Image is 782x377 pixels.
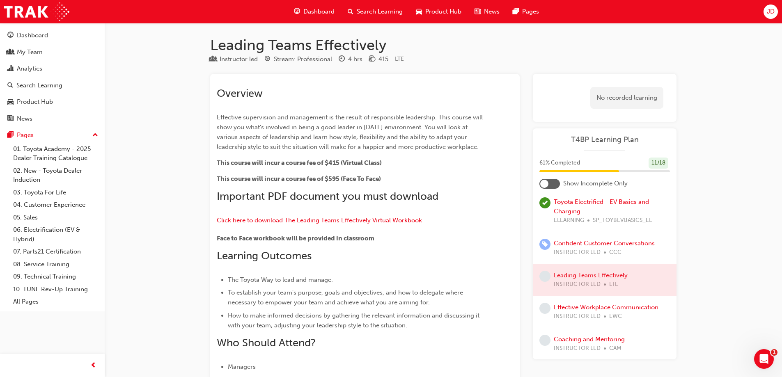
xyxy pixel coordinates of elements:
span: car-icon [416,7,422,17]
span: The Toyota Way to lead and manage. [228,276,333,283]
a: pages-iconPages [506,3,546,20]
span: Show Incomplete Only [563,179,628,188]
a: guage-iconDashboard [287,3,341,20]
a: 10. TUNE Rev-Up Training [10,283,101,296]
a: All Pages [10,295,101,308]
span: INSTRUCTOR LED [554,248,601,257]
span: Product Hub [425,7,461,16]
span: Managers [228,363,256,370]
a: car-iconProduct Hub [409,3,468,20]
div: News [17,114,32,123]
span: chart-icon [7,65,14,73]
a: Effective Workplace Communication [554,304,658,311]
span: Important PDF document you must download [217,190,438,203]
span: Dashboard [303,7,335,16]
span: money-icon [369,56,375,63]
a: news-iconNews [468,3,506,20]
span: news-icon [475,7,481,17]
img: Trak [4,2,69,21]
a: 04. Customer Experience [10,199,101,211]
span: How to make informed decisions by gathering the relevant information and discussing it with your ... [228,312,481,329]
a: News [3,111,101,126]
span: SP_TOYBEVBASICS_EL [593,216,652,225]
div: My Team [17,48,43,57]
div: Price [369,54,388,64]
span: Pages [522,7,539,16]
span: JD [767,7,775,16]
a: 02. New - Toyota Dealer Induction [10,165,101,186]
h1: Leading Teams Effectively [210,36,677,54]
span: EWC [609,312,622,321]
span: pages-icon [513,7,519,17]
a: Coaching and Mentoring [554,336,625,343]
a: 09. Technical Training [10,270,101,283]
div: Product Hub [17,97,53,107]
span: target-icon [264,56,271,63]
span: Who Should Attend? [217,336,316,349]
a: 06. Electrification (EV & Hybrid) [10,224,101,245]
span: pages-icon [7,132,14,139]
a: 01. Toyota Academy - 2025 Dealer Training Catalogue [10,143,101,165]
span: car-icon [7,98,14,106]
span: Face to Face workbook will be provided in classroom [217,235,374,242]
span: Search Learning [357,7,403,16]
span: learningRecordVerb_NONE-icon [539,271,550,282]
div: 4 hrs [348,55,362,64]
a: Search Learning [3,78,101,93]
div: Instructor led [220,55,258,64]
span: learningRecordVerb_ENROLL-icon [539,239,550,250]
iframe: Intercom live chat [754,349,774,369]
span: News [484,7,500,16]
span: Overview [217,87,263,100]
button: DashboardMy TeamAnalyticsSearch LearningProduct HubNews [3,26,101,128]
span: CAM [609,344,621,353]
span: people-icon [7,49,14,56]
span: ELEARNING [554,216,584,225]
a: Product Hub [3,94,101,110]
a: Analytics [3,61,101,76]
a: 03. Toyota For Life [10,186,101,199]
div: Search Learning [16,81,62,90]
span: learningRecordVerb_NONE-icon [539,303,550,314]
a: Click here to download The Leading Teams Effectively Virtual Workbook [217,217,422,224]
a: search-iconSearch Learning [341,3,409,20]
span: search-icon [7,82,13,89]
span: Learning resource code [395,55,404,62]
span: 1 [771,349,777,356]
div: Duration [339,54,362,64]
a: T4BP Learning Plan [539,135,670,144]
div: Dashboard [17,31,48,40]
div: Stream [264,54,332,64]
a: Confident Customer Conversations [554,240,655,247]
span: This course will incur a course fee of $595 (Face To Face) [217,175,381,183]
div: Stream: Professional [274,55,332,64]
span: guage-icon [7,32,14,39]
a: Dashboard [3,28,101,43]
span: up-icon [92,130,98,141]
span: learningResourceType_INSTRUCTOR_LED-icon [210,56,216,63]
div: Pages [17,130,34,140]
span: prev-icon [90,361,96,371]
a: 05. Sales [10,211,101,224]
span: learningRecordVerb_NONE-icon [539,335,550,346]
button: Pages [3,128,101,143]
a: 08. Service Training [10,258,101,271]
span: guage-icon [294,7,300,17]
a: My Team [3,45,101,60]
span: clock-icon [339,56,345,63]
span: CCC [609,248,621,257]
span: INSTRUCTOR LED [554,312,601,321]
div: 415 [378,55,388,64]
div: Analytics [17,64,42,73]
div: Type [210,54,258,64]
span: search-icon [348,7,353,17]
span: Learning Outcomes [217,249,312,262]
span: 61 % Completed [539,158,580,168]
span: Effective supervision and management is the result of responsible leadership. This course will sh... [217,114,484,151]
div: No recorded learning [590,87,663,109]
button: JD [764,5,778,19]
a: 07. Parts21 Certification [10,245,101,258]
